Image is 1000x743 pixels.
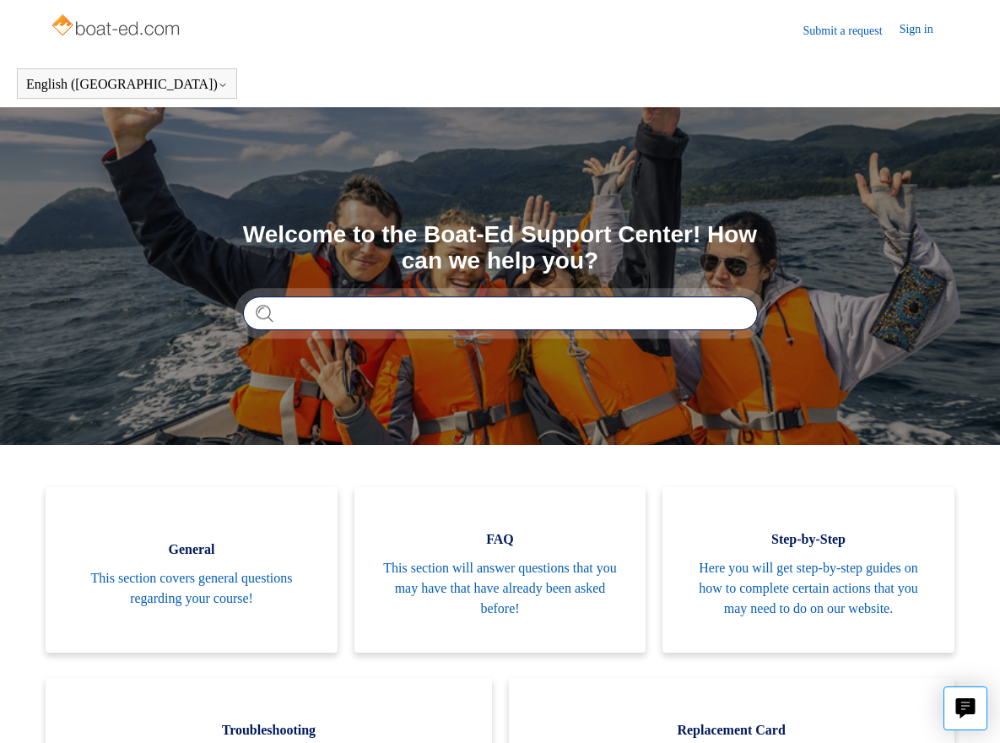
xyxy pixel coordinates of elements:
button: Live chat [943,686,987,730]
img: Boat-Ed Help Center home page [50,10,184,44]
h1: Welcome to the Boat-Ed Support Center! How can we help you? [243,222,758,274]
input: Search [243,296,758,330]
span: Here you will get step-by-step guides on how to complete certain actions that you may need to do ... [688,558,929,619]
span: FAQ [380,529,621,550]
span: General [71,540,312,560]
span: Step-by-Step [688,529,929,550]
a: FAQ This section will answer questions that you may have that have already been asked before! [354,487,646,653]
a: Sign in [900,20,950,41]
span: This section covers general questions regarding your course! [71,568,312,609]
a: Step-by-Step Here you will get step-by-step guides on how to complete certain actions that you ma... [662,487,954,653]
a: Submit a request [803,22,900,40]
span: Troubleshooting [71,720,466,740]
span: This section will answer questions that you may have that have already been asked before! [380,558,621,619]
button: English ([GEOGRAPHIC_DATA]) [26,77,228,92]
span: Replacement Card [534,720,929,740]
a: General This section covers general questions regarding your course! [46,487,338,653]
